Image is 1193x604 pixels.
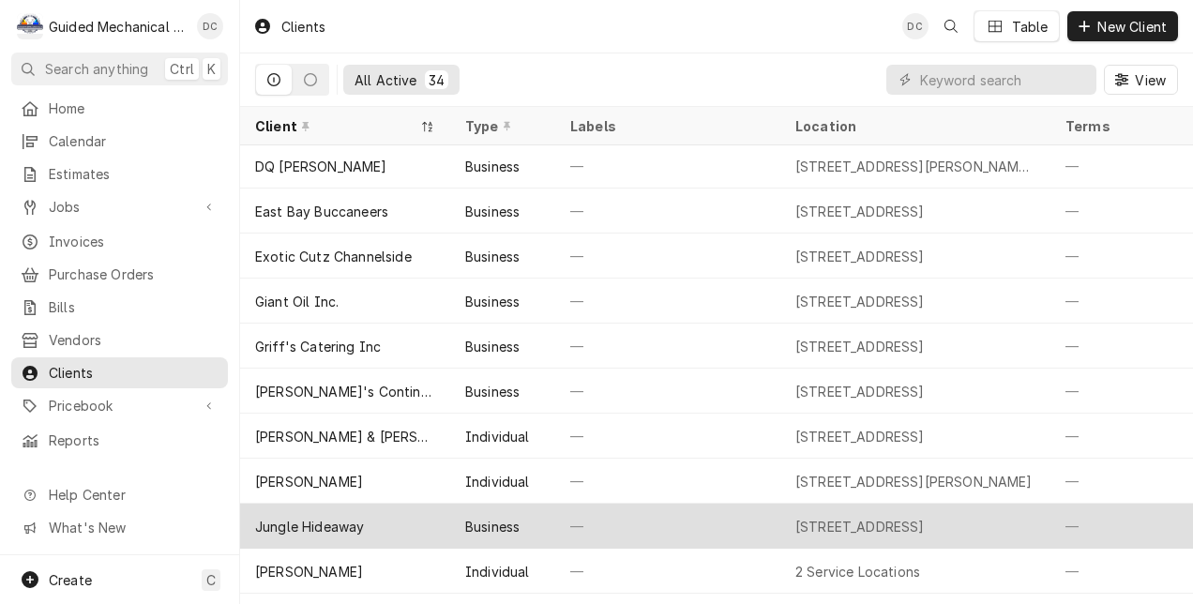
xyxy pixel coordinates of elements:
[255,472,363,491] div: [PERSON_NAME]
[1050,504,1185,549] div: —
[795,427,925,446] div: [STREET_ADDRESS]
[49,485,217,505] span: Help Center
[1050,279,1185,324] div: —
[1012,17,1049,37] div: Table
[49,164,219,184] span: Estimates
[555,504,780,549] div: —
[795,562,920,581] div: 2 Service Locations
[49,232,219,251] span: Invoices
[17,13,43,39] div: G
[1050,234,1185,279] div: —
[11,292,228,323] a: Bills
[355,70,417,90] div: All Active
[255,562,363,581] div: [PERSON_NAME]
[11,93,228,124] a: Home
[49,197,190,217] span: Jobs
[11,325,228,355] a: Vendors
[465,157,520,176] div: Business
[795,337,925,356] div: [STREET_ADDRESS]
[795,472,1033,491] div: [STREET_ADDRESS][PERSON_NAME]
[11,425,228,456] a: Reports
[17,13,43,39] div: Guided Mechanical Services, LLC's Avatar
[255,517,364,536] div: Jungle Hideaway
[795,202,925,221] div: [STREET_ADDRESS]
[555,234,780,279] div: —
[920,65,1087,95] input: Keyword search
[49,264,219,284] span: Purchase Orders
[795,247,925,266] div: [STREET_ADDRESS]
[1050,459,1185,504] div: —
[465,562,530,581] div: Individual
[465,517,520,536] div: Business
[197,13,223,39] div: Daniel Cornell's Avatar
[1067,11,1178,41] button: New Client
[555,549,780,594] div: —
[465,472,530,491] div: Individual
[206,570,216,590] span: C
[255,337,381,356] div: Griff's Catering Inc
[255,157,387,176] div: DQ [PERSON_NAME]
[465,427,530,446] div: Individual
[465,247,520,266] div: Business
[555,279,780,324] div: —
[49,572,92,588] span: Create
[255,382,435,401] div: [PERSON_NAME]'s Continental Kitchens
[465,202,520,221] div: Business
[1050,189,1185,234] div: —
[49,98,219,118] span: Home
[795,382,925,401] div: [STREET_ADDRESS]
[11,226,228,257] a: Invoices
[795,157,1035,176] div: [STREET_ADDRESS][PERSON_NAME][PERSON_NAME]
[11,191,228,222] a: Go to Jobs
[795,517,925,536] div: [STREET_ADDRESS]
[465,292,520,311] div: Business
[49,330,219,350] span: Vendors
[795,116,1035,136] div: Location
[11,53,228,85] button: Search anythingCtrlK
[936,11,966,41] button: Open search
[49,363,219,383] span: Clients
[49,396,190,415] span: Pricebook
[555,414,780,459] div: —
[555,324,780,369] div: —
[255,247,412,266] div: Exotic Cutz Channelside
[45,59,148,79] span: Search anything
[11,512,228,543] a: Go to What's New
[465,382,520,401] div: Business
[1050,324,1185,369] div: —
[207,59,216,79] span: K
[465,116,536,136] div: Type
[1050,369,1185,414] div: —
[902,13,929,39] div: Daniel Cornell's Avatar
[555,189,780,234] div: —
[49,131,219,151] span: Calendar
[255,292,339,311] div: Giant Oil Inc.
[1094,17,1170,37] span: New Client
[255,116,416,136] div: Client
[555,459,780,504] div: —
[49,518,217,537] span: What's New
[570,116,765,136] div: Labels
[49,17,187,37] div: Guided Mechanical Services, LLC
[11,126,228,157] a: Calendar
[902,13,929,39] div: DC
[49,430,219,450] span: Reports
[1104,65,1178,95] button: View
[49,297,219,317] span: Bills
[255,427,435,446] div: [PERSON_NAME] & [PERSON_NAME]
[1131,70,1170,90] span: View
[11,479,228,510] a: Go to Help Center
[1050,549,1185,594] div: —
[555,143,780,189] div: —
[11,159,228,189] a: Estimates
[11,390,228,421] a: Go to Pricebook
[11,357,228,388] a: Clients
[11,259,228,290] a: Purchase Orders
[197,13,223,39] div: DC
[795,292,925,311] div: [STREET_ADDRESS]
[1050,414,1185,459] div: —
[555,369,780,414] div: —
[1050,143,1185,189] div: —
[429,70,445,90] div: 34
[1065,116,1167,136] div: Terms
